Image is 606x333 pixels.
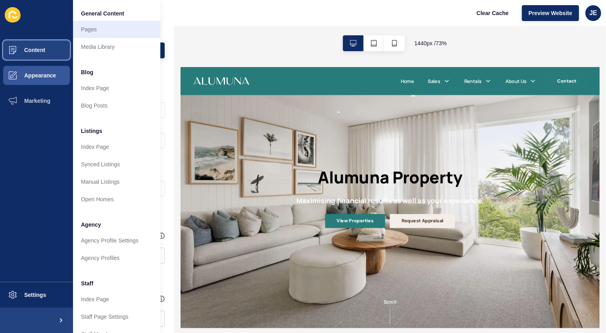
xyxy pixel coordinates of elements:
[470,5,516,21] button: Clear Cache
[81,221,101,229] span: Agency
[387,14,411,24] a: Rentals
[73,232,160,249] a: Agency Profile Settings
[300,14,319,24] a: Home
[73,308,160,325] a: Staff Page Settings
[81,127,102,135] span: Listings
[73,21,160,38] a: Pages
[498,10,556,29] a: Contact
[158,176,414,188] h2: Maximising financial results as well as your experience.
[73,138,160,156] a: Index Page
[197,200,279,219] a: View Properties
[81,68,93,76] span: Blog
[529,9,572,17] span: Preview Website
[73,79,160,97] a: Index Page
[73,191,160,208] a: Open Homes
[73,173,160,191] a: Manual Listings
[81,10,124,17] span: General Content
[589,9,597,17] span: JE
[73,156,160,173] a: Synced Listings
[477,9,509,17] span: Clear Cache
[414,39,447,47] span: 1440 px / 73 %
[73,38,160,56] a: Media Library
[81,279,93,287] span: Staff
[522,5,579,21] button: Preview Website
[187,137,385,164] h1: Alumuna Property
[443,14,472,24] a: About Us
[337,14,354,24] a: Sales
[73,249,160,267] a: Agency Profiles
[73,291,160,308] a: Index Page
[16,8,95,30] img: Company logo
[285,200,374,219] a: Request Appraisal
[73,97,160,114] a: Blog Posts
